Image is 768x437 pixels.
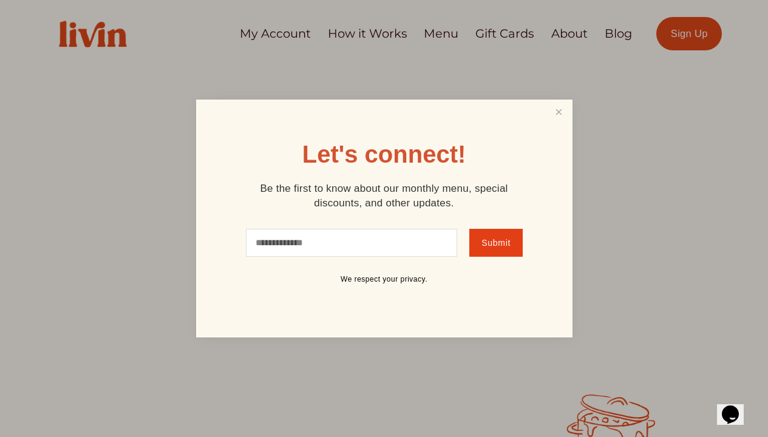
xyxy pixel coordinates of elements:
iframe: chat widget [717,388,756,425]
p: We respect your privacy. [239,275,530,285]
h1: Let's connect! [302,142,466,166]
a: Close [547,101,570,124]
span: Submit [481,238,511,248]
button: Submit [469,229,522,257]
p: Be the first to know about our monthly menu, special discounts, and other updates. [239,181,530,211]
